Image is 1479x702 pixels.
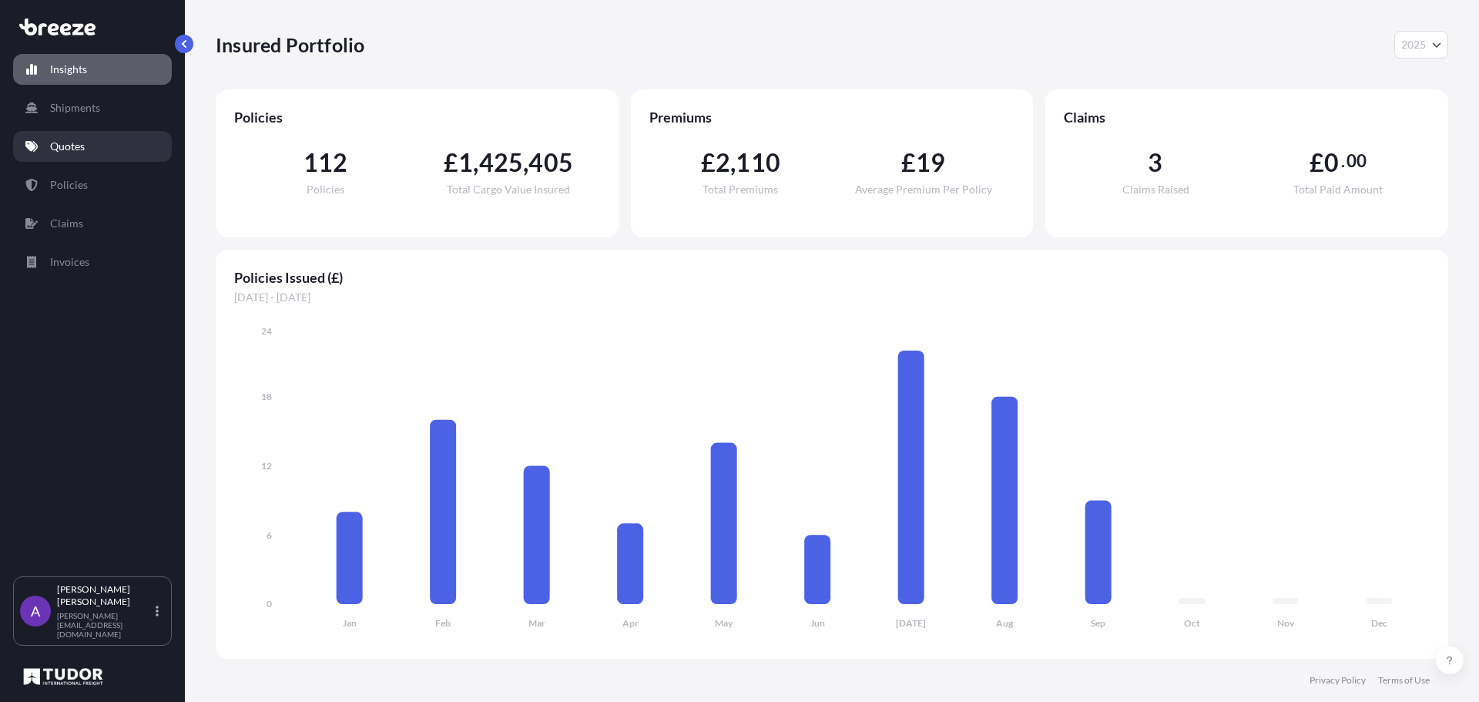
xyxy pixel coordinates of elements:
[810,617,825,629] tspan: Jun
[622,617,639,629] tspan: Apr
[996,617,1014,629] tspan: Aug
[479,150,524,175] span: 425
[1371,617,1387,629] tspan: Dec
[267,529,272,541] tspan: 6
[234,108,600,126] span: Policies
[343,617,357,629] tspan: Jan
[649,108,1015,126] span: Premiums
[234,290,1430,305] span: [DATE] - [DATE]
[50,177,88,193] p: Policies
[1293,184,1383,195] span: Total Paid Amount
[703,184,778,195] span: Total Premiums
[1378,674,1430,687] a: Terms of Use
[730,150,736,175] span: ,
[916,150,945,175] span: 19
[701,150,716,175] span: £
[307,184,344,195] span: Policies
[1310,150,1324,175] span: £
[216,32,364,57] p: Insured Portfolio
[715,617,733,629] tspan: May
[523,150,528,175] span: ,
[1091,617,1105,629] tspan: Sep
[50,216,83,231] p: Claims
[447,184,570,195] span: Total Cargo Value Insured
[1347,155,1367,167] span: 00
[13,92,172,123] a: Shipments
[13,170,172,200] a: Policies
[1324,150,1339,175] span: 0
[716,150,730,175] span: 2
[1310,674,1366,687] a: Privacy Policy
[736,150,780,175] span: 110
[13,247,172,277] a: Invoices
[261,391,272,402] tspan: 18
[1122,184,1189,195] span: Claims Raised
[304,150,348,175] span: 112
[50,100,100,116] p: Shipments
[261,460,272,472] tspan: 12
[57,583,153,608] p: [PERSON_NAME] [PERSON_NAME]
[267,598,272,610] tspan: 0
[13,54,172,85] a: Insights
[1401,37,1426,52] span: 2025
[50,62,87,77] p: Insights
[473,150,478,175] span: ,
[528,150,573,175] span: 405
[901,150,916,175] span: £
[31,603,40,619] span: A
[234,268,1430,287] span: Policies Issued (£)
[896,617,926,629] tspan: [DATE]
[528,617,545,629] tspan: Mar
[57,611,153,639] p: [PERSON_NAME][EMAIL_ADDRESS][DOMAIN_NAME]
[261,325,272,337] tspan: 24
[458,150,473,175] span: 1
[1341,155,1345,167] span: .
[13,131,172,162] a: Quotes
[50,254,89,270] p: Invoices
[13,208,172,239] a: Claims
[444,150,458,175] span: £
[1184,617,1200,629] tspan: Oct
[1064,108,1430,126] span: Claims
[1394,31,1448,59] button: Year Selector
[1277,617,1295,629] tspan: Nov
[1148,150,1162,175] span: 3
[855,184,992,195] span: Average Premium Per Policy
[435,617,451,629] tspan: Feb
[50,139,85,154] p: Quotes
[19,664,107,689] img: organization-logo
